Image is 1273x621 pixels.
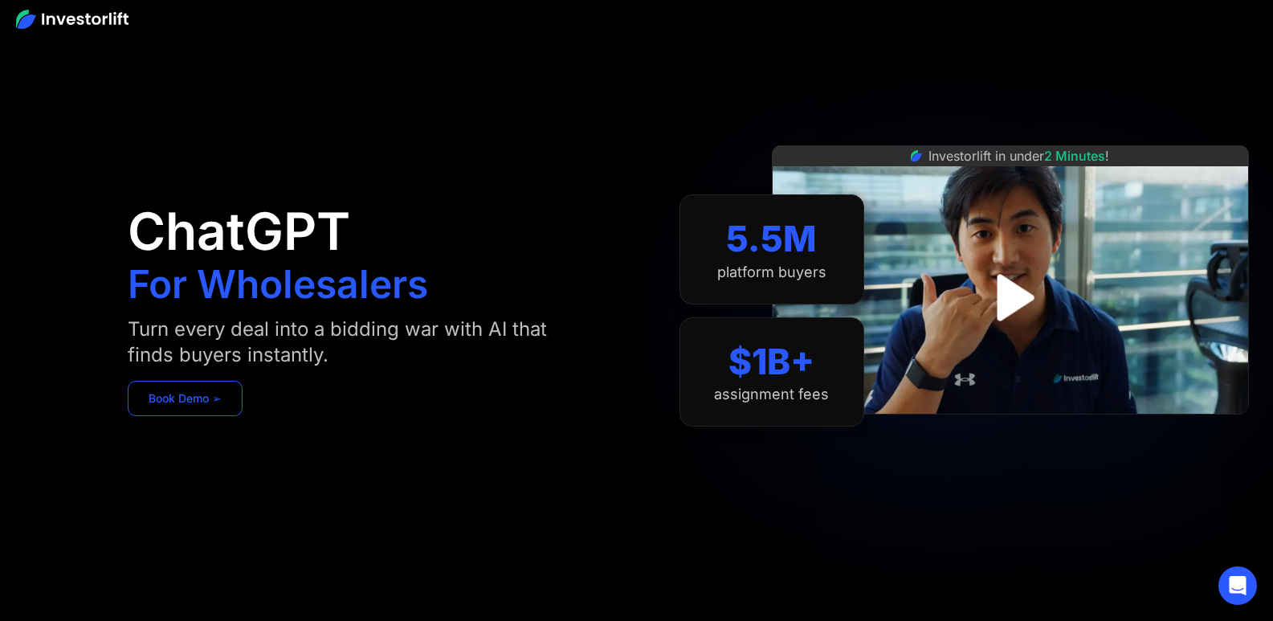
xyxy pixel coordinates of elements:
[128,206,350,257] h1: ChatGPT
[128,381,243,416] a: Book Demo ➢
[728,341,814,383] div: $1B+
[128,265,428,304] h1: For Wholesalers
[714,386,829,403] div: assignment fees
[1044,148,1105,164] span: 2 Minutes
[1218,566,1257,605] div: Open Intercom Messenger
[890,423,1131,442] iframe: Customer reviews powered by Trustpilot
[974,262,1046,333] a: open lightbox
[726,218,817,260] div: 5.5M
[928,146,1109,165] div: Investorlift in under !
[717,264,826,281] div: platform buyers
[128,317,591,368] div: Turn every deal into a bidding war with AI that finds buyers instantly.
